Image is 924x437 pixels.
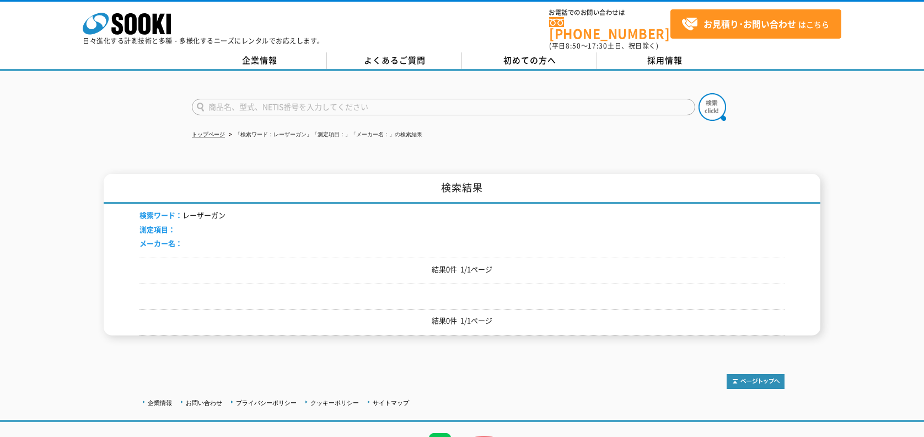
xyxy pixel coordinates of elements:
a: クッキーポリシー [310,399,359,406]
input: 商品名、型式、NETIS番号を入力してください [192,99,695,115]
a: お見積り･お問い合わせはこちら [670,9,841,39]
a: 初めての方へ [462,52,597,69]
h1: 検索結果 [104,174,820,204]
span: 検索ワード： [139,210,182,220]
img: トップページへ [727,374,785,389]
li: 「検索ワード：レーザーガン」「測定項目：」「メーカー名：」の検索結果 [227,129,422,141]
span: お電話でのお問い合わせは [549,9,670,16]
p: 日々進化する計測技術と多種・多様化するニーズにレンタルでお応えします。 [83,38,324,44]
a: プライバシーポリシー [236,399,297,406]
a: トップページ [192,131,225,137]
a: [PHONE_NUMBER] [549,17,670,40]
a: 採用情報 [597,52,732,69]
img: btn_search.png [699,93,726,121]
span: はこちら [681,16,829,33]
span: 初めての方へ [503,54,556,66]
p: 結果0件 1/1ページ [139,264,785,275]
li: レーザーガン [139,210,225,221]
a: 企業情報 [192,52,327,69]
a: 企業情報 [148,399,172,406]
span: メーカー名： [139,238,182,248]
a: お問い合わせ [186,399,222,406]
strong: お見積り･お問い合わせ [703,17,796,30]
a: サイトマップ [373,399,409,406]
span: (平日 ～ 土日、祝日除く) [549,41,658,51]
span: 測定項目： [139,224,175,235]
a: よくあるご質問 [327,52,462,69]
p: 結果0件 1/1ページ [139,315,785,327]
span: 8:50 [566,41,581,51]
span: 17:30 [588,41,608,51]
